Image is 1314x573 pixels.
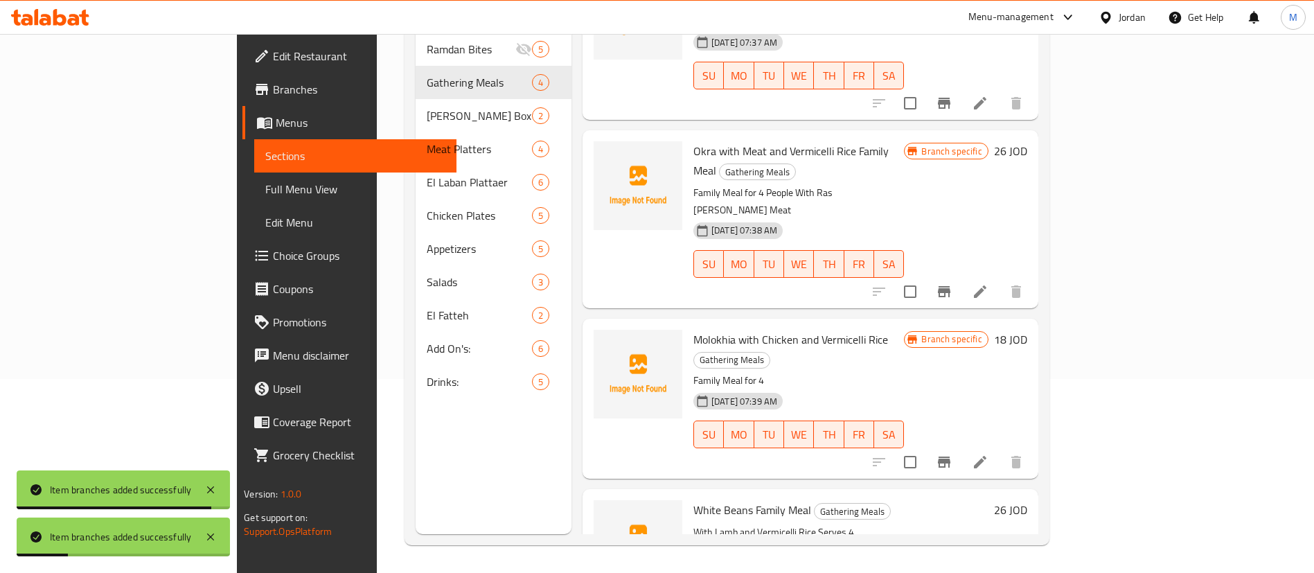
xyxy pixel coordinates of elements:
[427,74,531,91] span: Gathering Meals
[729,425,748,445] span: MO
[427,107,531,124] div: Sawsan Box
[242,306,456,339] a: Promotions
[880,425,898,445] span: SA
[700,425,718,445] span: SU
[416,132,571,166] div: Meat Platters4
[874,62,904,89] button: SA
[242,372,456,405] a: Upsell
[533,143,549,156] span: 4
[416,33,571,66] div: Ramdan Bites5
[427,174,531,191] span: El Laban Plattaer
[532,340,549,357] div: items
[242,339,456,372] a: Menu disclaimer
[533,276,549,289] span: 3
[242,106,456,139] a: Menus
[532,373,549,390] div: items
[242,272,456,306] a: Coupons
[533,176,549,189] span: 6
[700,254,718,274] span: SU
[276,114,445,131] span: Menus
[880,66,898,86] span: SA
[533,109,549,123] span: 2
[754,250,784,278] button: TU
[850,425,869,445] span: FR
[1000,275,1033,308] button: delete
[706,224,783,237] span: [DATE] 07:38 AM
[927,275,961,308] button: Branch-specific-item
[968,9,1054,26] div: Menu-management
[724,421,754,448] button: MO
[760,254,779,274] span: TU
[1000,87,1033,120] button: delete
[427,207,531,224] div: Chicken Plates
[533,76,549,89] span: 4
[896,448,925,477] span: Select to update
[700,66,718,86] span: SU
[720,164,795,180] span: Gathering Meals
[273,314,445,330] span: Promotions
[594,141,682,230] img: Okra with Meat and Vermicelli Rice Family Meal
[416,199,571,232] div: Chicken Plates5
[790,425,808,445] span: WE
[533,43,549,56] span: 5
[532,174,549,191] div: items
[819,425,838,445] span: TH
[281,485,302,503] span: 1.0.0
[416,166,571,199] div: El Laban Plattaer6
[819,66,838,86] span: TH
[427,141,531,157] div: Meat Platters
[427,274,531,290] span: Salads
[896,89,925,118] span: Select to update
[850,254,869,274] span: FR
[972,454,988,470] a: Edit menu item
[874,421,904,448] button: SA
[427,307,531,324] span: El Fatteh
[814,421,844,448] button: TH
[844,62,874,89] button: FR
[532,274,549,290] div: items
[706,395,783,408] span: [DATE] 07:39 AM
[819,254,838,274] span: TH
[427,41,515,58] span: Ramdan Bites
[416,332,571,365] div: Add On's:6
[916,145,987,158] span: Branch specific
[693,250,724,278] button: SU
[532,107,549,124] div: items
[427,240,531,257] div: Appetizers
[242,73,456,106] a: Branches
[729,254,748,274] span: MO
[784,250,814,278] button: WE
[533,342,549,355] span: 6
[844,250,874,278] button: FR
[416,299,571,332] div: El Fatteh2
[719,164,796,180] div: Gathering Meals
[427,107,531,124] span: [PERSON_NAME] Box
[50,529,191,545] div: Item branches added successfully
[254,206,456,239] a: Edit Menu
[242,405,456,439] a: Coverage Report
[693,141,889,181] span: Okra with Meat and Vermicelli Rice Family Meal
[729,66,748,86] span: MO
[694,352,770,368] span: Gathering Meals
[814,250,844,278] button: TH
[532,141,549,157] div: items
[254,139,456,173] a: Sections
[814,62,844,89] button: TH
[273,380,445,397] span: Upsell
[242,239,456,272] a: Choice Groups
[427,340,531,357] span: Add On's:
[273,281,445,297] span: Coupons
[273,447,445,464] span: Grocery Checklist
[265,148,445,164] span: Sections
[972,283,988,300] a: Edit menu item
[244,485,278,503] span: Version:
[532,307,549,324] div: items
[850,66,869,86] span: FR
[416,232,571,265] div: Appetizers5
[724,62,754,89] button: MO
[880,254,898,274] span: SA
